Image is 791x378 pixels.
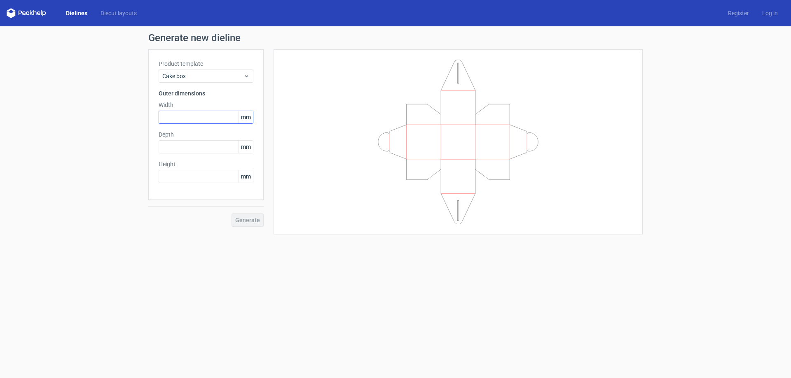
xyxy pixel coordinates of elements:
[148,33,643,43] h1: Generate new dieline
[239,111,253,123] span: mm
[94,9,143,17] a: Diecut layouts
[239,170,253,183] span: mm
[721,9,756,17] a: Register
[162,72,243,80] span: Cake box
[59,9,94,17] a: Dielines
[159,101,253,109] label: Width
[159,89,253,97] h3: Outer dimensions
[159,130,253,139] label: Depth
[159,60,253,68] label: Product template
[239,141,253,153] span: mm
[756,9,784,17] a: Log in
[159,160,253,168] label: Height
